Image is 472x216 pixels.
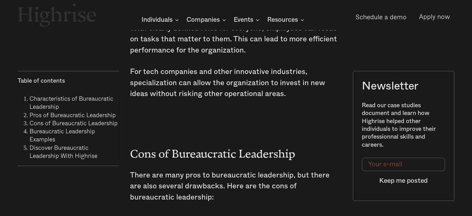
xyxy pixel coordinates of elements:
[414,10,454,24] a: Apply now
[362,102,445,149] div: Read our case studies document and learn how Highrise helped other individuals to improve their p...
[29,94,113,111] a: Characteristics of Bureaucratic Leadership
[130,110,342,121] p: ‍
[351,10,411,24] a: Schedule a demo
[18,77,65,85] div: Table of contents
[267,16,306,24] div: Resources
[18,3,97,27] img: Highrise logo
[362,80,418,93] div: Newsletter
[234,16,261,24] div: Events
[362,175,445,187] input: Keep me posted
[29,110,116,119] a: Pros of Bureaucratic Leadership
[267,16,298,24] div: Resources
[29,118,118,127] a: Cons of Bureaucratic Leadership
[362,158,445,187] form: Modal Form
[187,16,220,24] div: Companies
[142,16,173,24] div: Individuals
[234,16,253,24] div: Events
[130,67,342,100] p: For tech companies and other innovative industries, specialization can allow the organization to ...
[29,126,95,144] a: Bureaucratic Leadership Examples
[130,23,342,56] p: With clearly defined roles for everyone, employees can focus on tasks that matter to them. This c...
[29,143,97,160] a: Discover Bureaucratic Leadership With Highrise
[362,158,445,171] input: Your e-mail
[142,16,181,24] div: Individuals
[130,145,342,157] h2: Cons of Bureaucratic Leadership
[130,170,342,203] p: There are many pros to bureaucratic leadership, but there are also several drawbacks. Here are th...
[187,16,228,24] div: Companies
